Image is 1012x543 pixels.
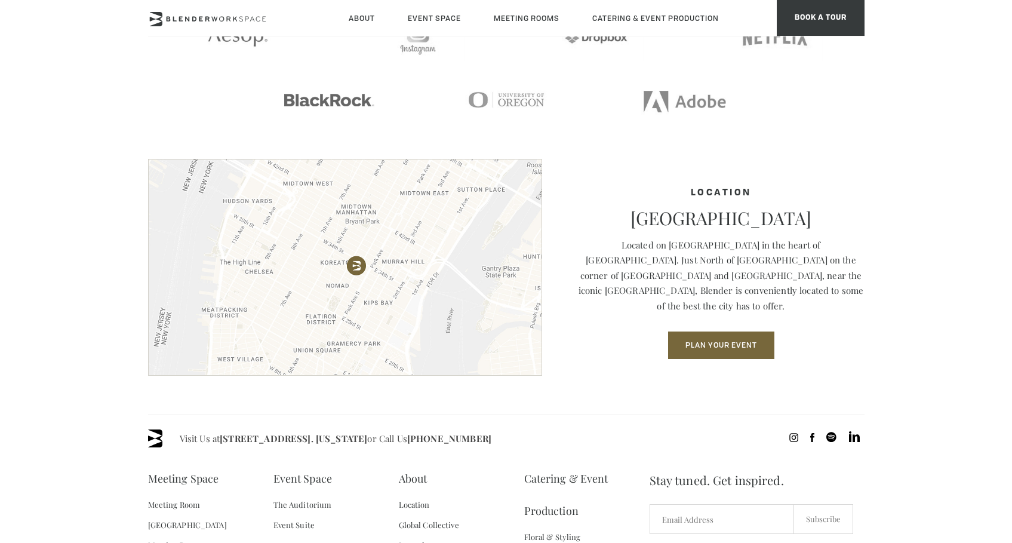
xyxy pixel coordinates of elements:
[650,462,865,498] span: Stay tuned. Get inspired.
[399,462,427,495] a: About
[668,332,774,359] button: Plan Your Event
[399,495,430,515] a: Location
[578,238,865,314] p: Located on [GEOGRAPHIC_DATA] in the heart of [GEOGRAPHIC_DATA]. Just North of [GEOGRAPHIC_DATA] o...
[148,159,542,376] img: blender-map.jpg
[180,430,491,447] span: Visit Us at or Call Us
[220,432,367,444] a: [STREET_ADDRESS]. [US_STATE]
[578,188,865,198] h4: Location
[578,207,865,229] p: [GEOGRAPHIC_DATA]
[650,504,794,534] input: Email Address
[524,462,650,527] a: Catering & Event Production
[745,63,1012,543] iframe: Chat Widget
[407,432,491,444] a: [PHONE_NUMBER]
[399,515,459,535] a: Global Collective
[273,515,315,535] a: Event Suite
[148,462,219,495] a: Meeting Space
[148,495,273,535] a: Meeting Room [GEOGRAPHIC_DATA]
[273,495,332,515] a: The Auditorium
[273,462,332,495] a: Event Space
[166,13,309,61] img: Aesop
